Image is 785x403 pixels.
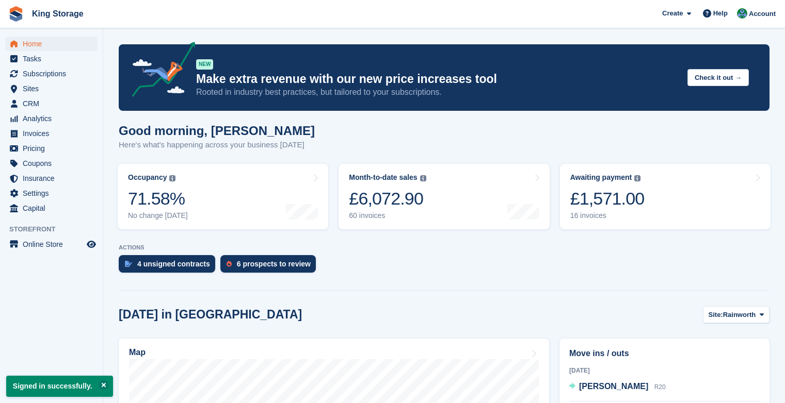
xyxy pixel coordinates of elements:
a: menu [5,186,98,200]
div: 6 prospects to review [237,260,311,268]
h2: Map [129,348,146,357]
button: Check it out → [687,69,749,86]
span: Insurance [23,171,85,186]
p: ACTIONS [119,244,770,251]
a: [PERSON_NAME] R20 [569,380,666,394]
h2: Move ins / outs [569,347,760,360]
a: Preview store [85,238,98,250]
a: Awaiting payment £1,571.00 16 invoices [560,164,771,229]
img: icon-info-grey-7440780725fd019a000dd9b08b2336e03edf1995a4989e88bcd33f0948082b44.svg [634,175,640,181]
div: NEW [196,59,213,70]
div: 16 invoices [570,211,645,220]
a: menu [5,237,98,251]
span: Create [662,8,683,19]
a: menu [5,52,98,66]
a: menu [5,156,98,171]
h2: [DATE] in [GEOGRAPHIC_DATA] [119,308,302,322]
a: 4 unsigned contracts [119,255,220,278]
p: Make extra revenue with our new price increases tool [196,72,679,87]
span: Online Store [23,237,85,251]
div: [DATE] [569,366,760,375]
img: icon-info-grey-7440780725fd019a000dd9b08b2336e03edf1995a4989e88bcd33f0948082b44.svg [420,175,426,181]
a: menu [5,66,98,81]
span: Home [23,37,85,51]
span: Coupons [23,156,85,171]
div: £6,072.90 [349,188,426,209]
span: Pricing [23,141,85,156]
div: Occupancy [128,173,167,182]
a: Month-to-date sales £6,072.90 60 invoices [339,164,549,229]
a: Occupancy 71.58% No change [DATE] [118,164,328,229]
span: Help [713,8,728,19]
p: Rooted in industry best practices, but tailored to your subscriptions. [196,87,679,98]
a: menu [5,81,98,96]
span: Storefront [9,224,103,234]
span: CRM [23,96,85,111]
a: menu [5,126,98,141]
div: 60 invoices [349,211,426,220]
div: £1,571.00 [570,188,645,209]
span: Rainworth [723,310,756,320]
span: Capital [23,201,85,215]
a: menu [5,201,98,215]
a: menu [5,171,98,186]
a: menu [5,96,98,111]
a: menu [5,141,98,156]
span: Invoices [23,126,85,141]
h1: Good morning, [PERSON_NAME] [119,124,315,138]
div: Awaiting payment [570,173,632,182]
a: 6 prospects to review [220,255,321,278]
span: Subscriptions [23,66,85,81]
span: Settings [23,186,85,200]
span: R20 [654,383,666,391]
img: stora-icon-8386f47178a22dfd0bd8f6a31ec36ba5ce8667c1dd55bd0f319d3a0aa187defe.svg [8,6,24,22]
img: price-adjustments-announcement-icon-8257ccfd72463d97f412b2fc003d46551f7dbcb40ab6d574587a9cd5c0d94... [123,42,196,100]
img: John King [737,8,747,19]
span: Analytics [23,111,85,126]
div: Month-to-date sales [349,173,417,182]
button: Site: Rainworth [703,306,770,323]
span: Tasks [23,52,85,66]
a: menu [5,111,98,126]
span: [PERSON_NAME] [579,382,648,391]
div: 4 unsigned contracts [137,260,210,268]
span: Site: [709,310,723,320]
div: 71.58% [128,188,188,209]
a: King Storage [28,5,88,22]
img: contract_signature_icon-13c848040528278c33f63329250d36e43548de30e8caae1d1a13099fd9432cc5.svg [125,261,132,267]
div: No change [DATE] [128,211,188,220]
img: prospect-51fa495bee0391a8d652442698ab0144808aea92771e9ea1ae160a38d050c398.svg [227,261,232,267]
p: Signed in successfully. [6,376,113,397]
a: menu [5,37,98,51]
span: Account [749,9,776,19]
img: icon-info-grey-7440780725fd019a000dd9b08b2336e03edf1995a4989e88bcd33f0948082b44.svg [169,175,175,181]
span: Sites [23,81,85,96]
p: Here's what's happening across your business [DATE] [119,139,315,151]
